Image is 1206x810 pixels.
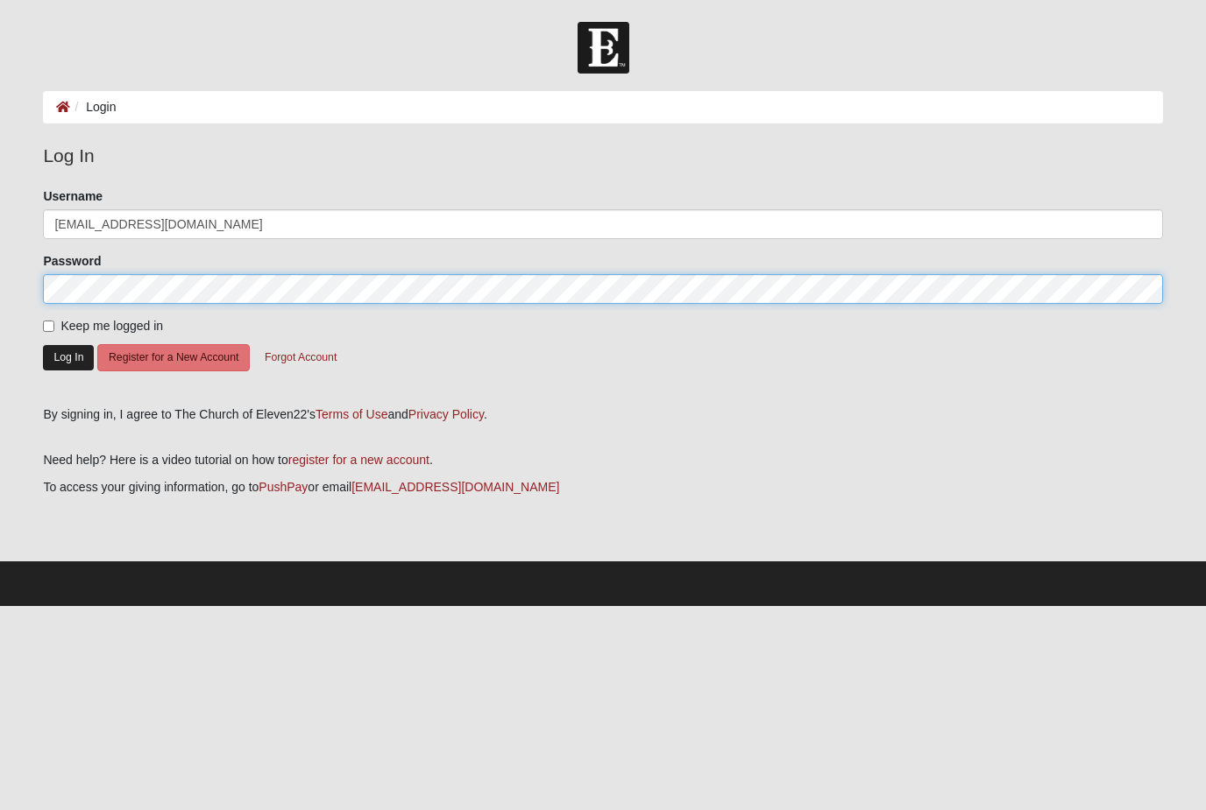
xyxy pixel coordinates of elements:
button: Forgot Account [253,344,348,371]
a: register for a new account [288,453,429,467]
a: PushPay [259,480,308,494]
p: To access your giving information, go to or email [43,478,1162,497]
label: Password [43,252,101,270]
span: Keep me logged in [60,319,163,333]
button: Register for a New Account [97,344,250,371]
input: Keep me logged in [43,320,54,332]
a: [EMAIL_ADDRESS][DOMAIN_NAME] [351,480,559,494]
div: By signing in, I agree to The Church of Eleven22's and . [43,405,1162,424]
img: Church of Eleven22 Logo [578,22,629,74]
legend: Log In [43,142,1162,170]
a: Terms of Use [316,407,387,421]
button: Log In [43,345,94,370]
li: Login [70,98,116,116]
p: Need help? Here is a video tutorial on how to . [43,451,1162,469]
a: Privacy Policy [408,407,484,421]
label: Username [43,187,103,205]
